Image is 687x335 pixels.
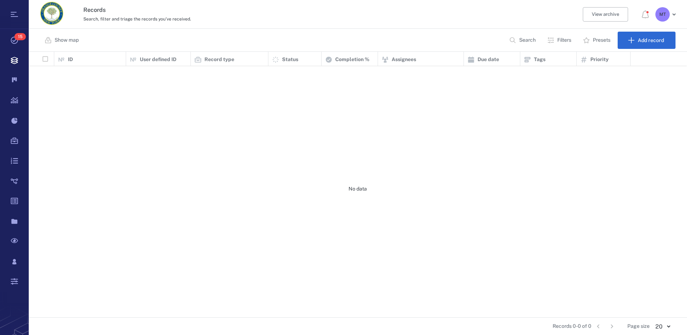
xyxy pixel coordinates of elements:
span: Search, filter and triage the records you've received. [83,17,191,22]
span: Records 0-0 of 0 [553,323,591,330]
p: Presets [593,37,610,44]
button: Search [505,32,541,49]
button: Add record [618,32,676,49]
p: User defined ID [140,56,176,63]
p: Status [282,56,298,63]
div: M T [655,7,670,22]
button: Show map [40,32,84,49]
p: Show map [55,37,79,44]
p: Tags [534,56,545,63]
p: Due date [478,56,499,63]
img: Orange County Planning Department logo [40,2,63,25]
p: Record type [204,56,234,63]
div: No data [29,66,687,312]
a: Go home [40,2,63,27]
p: Priority [590,56,609,63]
nav: pagination navigation [591,321,619,332]
p: ID [68,56,73,63]
p: Assignees [392,56,416,63]
button: View archive [583,7,628,22]
span: 15 [14,33,26,40]
p: Search [519,37,536,44]
p: Filters [557,37,571,44]
span: Page size [627,323,650,330]
h3: Records [83,6,472,14]
button: MT [655,7,678,22]
p: Completion % [335,56,369,63]
button: Filters [543,32,577,49]
div: 20 [650,322,676,331]
button: Presets [578,32,616,49]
